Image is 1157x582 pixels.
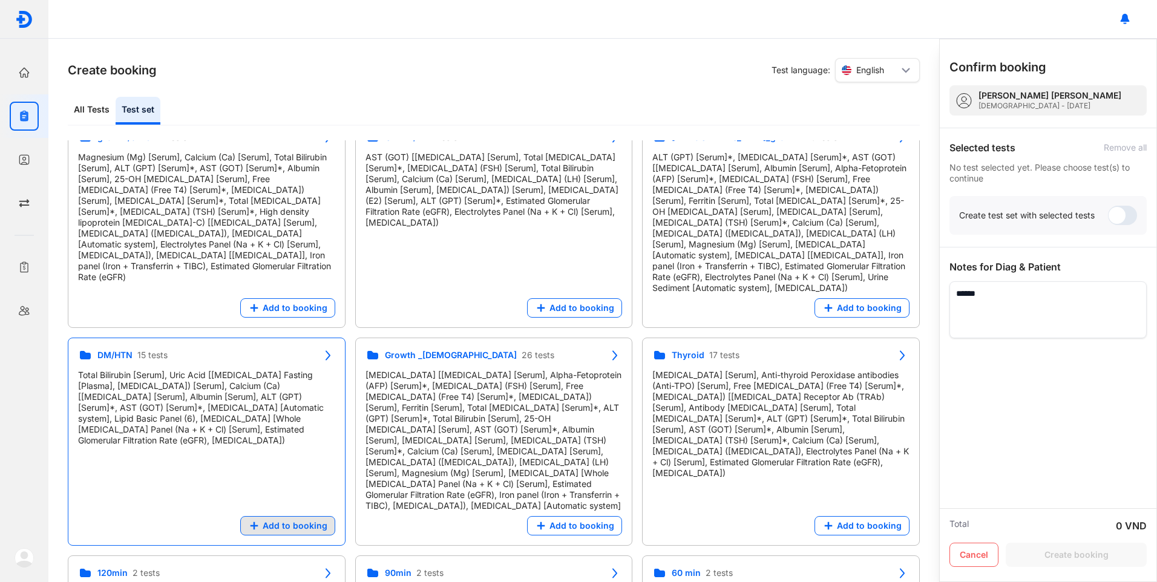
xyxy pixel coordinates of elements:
button: Add to booking [527,516,622,535]
button: Cancel [949,543,998,567]
div: Total [949,518,969,533]
div: AST (GOT) [[MEDICAL_DATA] [Serum], Total [MEDICAL_DATA] [Serum]*, [MEDICAL_DATA] (FSH) [Serum], T... [365,152,623,228]
h3: Create booking [68,62,157,79]
div: [DEMOGRAPHIC_DATA] - [DATE] [978,101,1121,111]
div: Notes for Diag & Patient [949,260,1147,274]
button: Add to booking [814,516,910,535]
span: Add to booking [837,302,902,313]
span: 2 tests [416,567,444,578]
span: 2 tests [706,567,733,578]
span: 120min [97,567,128,578]
div: No test selected yet. Please choose test(s) to continue [949,162,1147,184]
div: [PERSON_NAME] [PERSON_NAME] [978,90,1121,101]
div: Total Bilirubin [Serum], Uric Acid [[MEDICAL_DATA] Fasting [Plasma], [MEDICAL_DATA]) [Serum], Cal... [78,370,335,446]
span: English [856,65,884,76]
img: logo [15,548,34,567]
img: logo [15,10,33,28]
button: Add to booking [240,516,335,535]
span: Add to booking [263,302,327,313]
div: Test language: [772,58,920,82]
h3: Confirm booking [949,59,1046,76]
button: Add to booking [527,298,622,318]
span: 17 tests [709,350,739,361]
span: 15 tests [137,350,168,361]
div: ALT (GPT) [Serum]*, [MEDICAL_DATA] [Serum]*, AST (GOT) [[MEDICAL_DATA] [Serum], Albumin [Serum], ... [652,152,910,293]
div: Selected tests [949,140,1015,155]
div: 0 VND [1116,518,1147,533]
div: [MEDICAL_DATA] [Serum], Anti-thyroid Peroxidase antibodies (Anti-TPO) [Serum], Free [MEDICAL_DATA... [652,370,910,479]
span: Add to booking [549,520,614,531]
span: Growth _[DEMOGRAPHIC_DATA] [385,350,517,361]
span: 90min [385,567,411,578]
span: Add to booking [263,520,327,531]
span: 26 tests [522,350,554,361]
span: Thyroid [672,350,704,361]
button: Add to booking [240,298,335,318]
span: Add to booking [837,520,902,531]
div: All Tests [68,97,116,125]
div: Remove all [1104,142,1147,153]
button: Add to booking [814,298,910,318]
button: Create booking [1006,543,1147,567]
div: [MEDICAL_DATA] [[MEDICAL_DATA] [Serum], Alpha-Fetoprotein (AFP) [Serum]*, [MEDICAL_DATA] (FSH) [S... [365,370,623,511]
div: Test set [116,97,160,125]
div: Create test set with selected tests [959,210,1095,221]
span: 60 min [672,567,701,578]
div: Magnesium (Mg) [Serum], Calcium (Ca) [Serum], Total Bilirubin [Serum], ALT (GPT) [Serum]*, AST (G... [78,152,335,283]
span: 2 tests [133,567,160,578]
span: DM/HTN [97,350,133,361]
span: Add to booking [549,302,614,313]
